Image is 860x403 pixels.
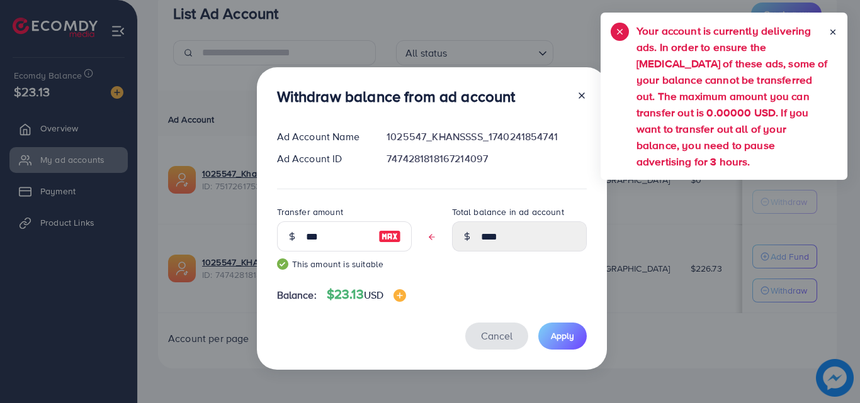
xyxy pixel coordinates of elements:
[277,206,343,218] label: Transfer amount
[376,130,596,144] div: 1025547_KHANSSSS_1740241854741
[267,152,377,166] div: Ad Account ID
[364,288,383,302] span: USD
[277,87,516,106] h3: Withdraw balance from ad account
[452,206,564,218] label: Total balance in ad account
[538,323,587,350] button: Apply
[481,329,512,343] span: Cancel
[393,289,406,302] img: image
[637,23,829,170] h5: Your account is currently delivering ads. In order to ensure the [MEDICAL_DATA] of these ads, som...
[267,130,377,144] div: Ad Account Name
[551,329,574,342] span: Apply
[376,152,596,166] div: 7474281818167214097
[378,229,401,244] img: image
[465,323,528,350] button: Cancel
[327,287,406,302] h4: $23.13
[277,288,317,302] span: Balance:
[277,258,412,270] small: This amount is suitable
[277,258,288,270] img: guide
